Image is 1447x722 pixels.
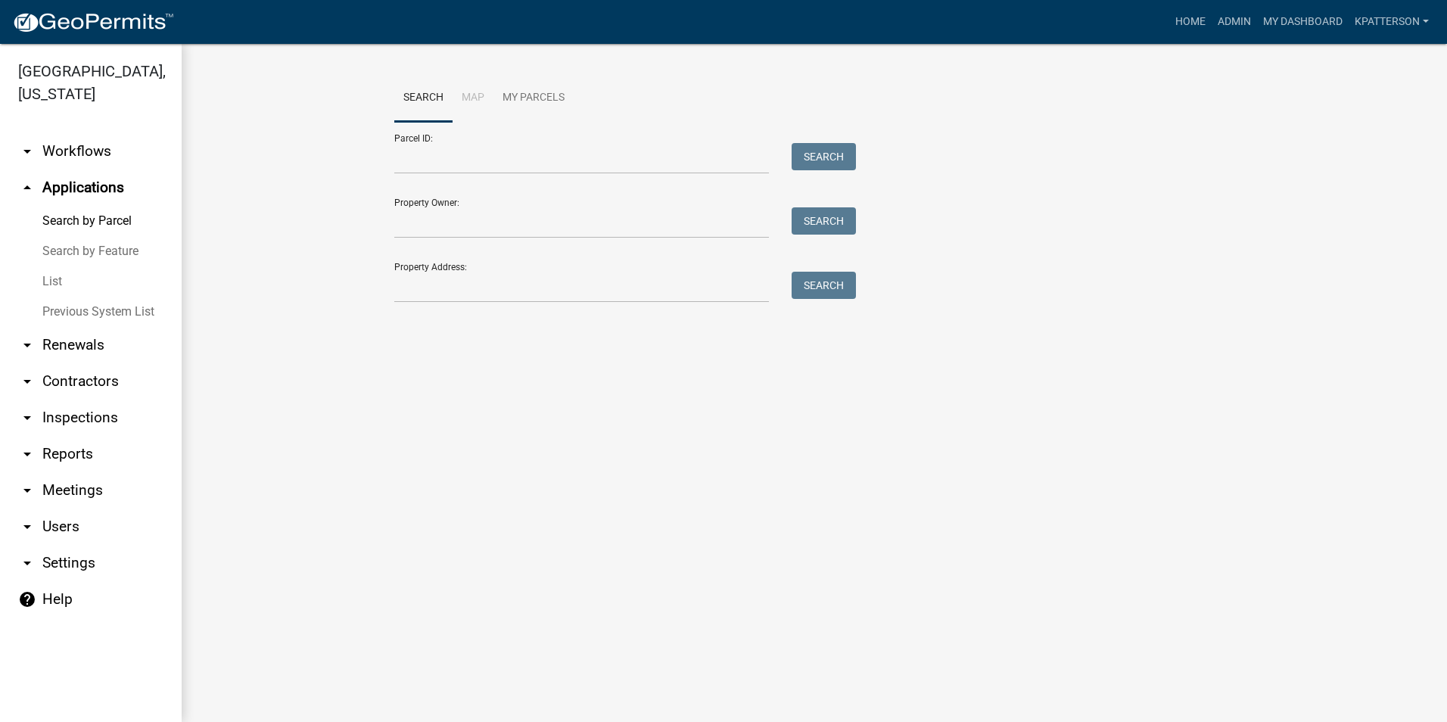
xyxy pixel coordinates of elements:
[18,372,36,391] i: arrow_drop_down
[18,142,36,160] i: arrow_drop_down
[18,590,36,608] i: help
[18,481,36,499] i: arrow_drop_down
[18,409,36,427] i: arrow_drop_down
[18,518,36,536] i: arrow_drop_down
[1212,8,1257,36] a: Admin
[792,143,856,170] button: Search
[1257,8,1349,36] a: My Dashboard
[1169,8,1212,36] a: Home
[18,554,36,572] i: arrow_drop_down
[792,272,856,299] button: Search
[18,336,36,354] i: arrow_drop_down
[1349,8,1435,36] a: KPATTERSON
[18,179,36,197] i: arrow_drop_up
[394,74,453,123] a: Search
[18,445,36,463] i: arrow_drop_down
[493,74,574,123] a: My Parcels
[792,207,856,235] button: Search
